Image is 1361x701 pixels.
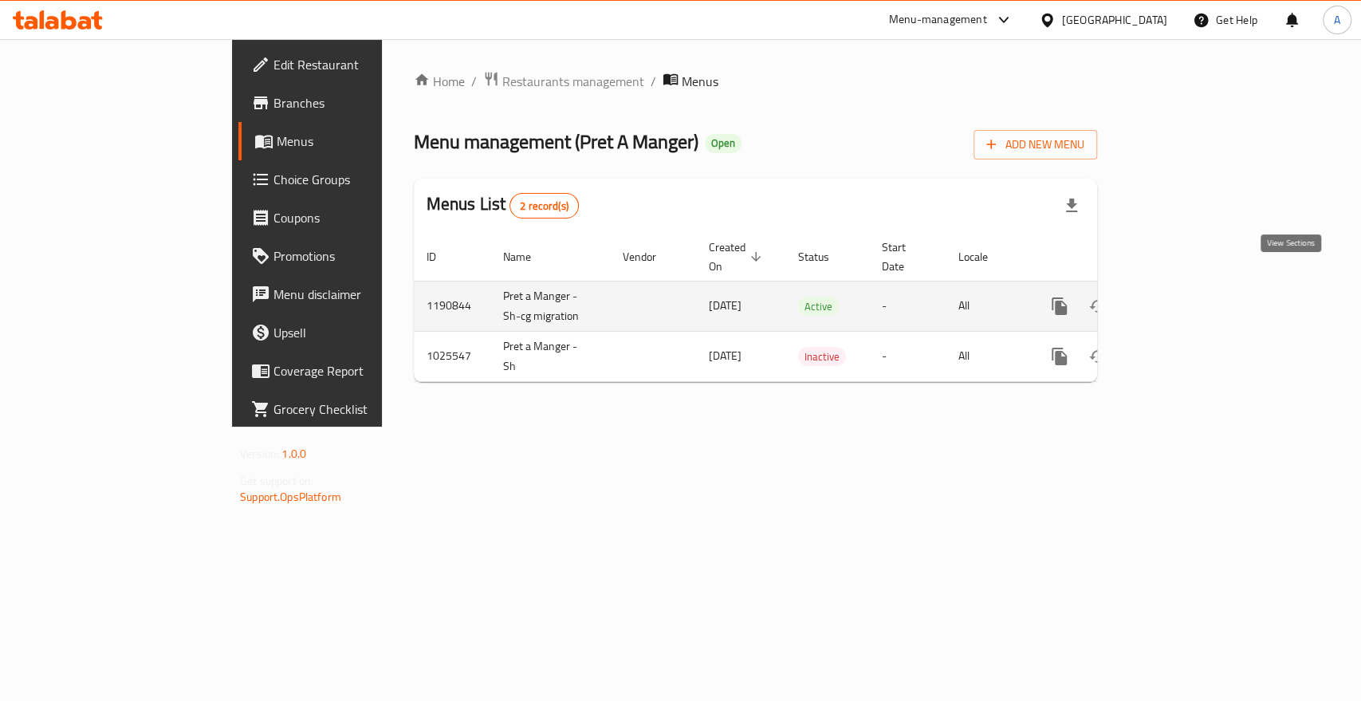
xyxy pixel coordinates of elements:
a: Edit Restaurant [238,45,459,84]
span: Coverage Report [273,361,446,380]
span: Choice Groups [273,170,446,189]
h2: Menus List [427,192,579,219]
td: - [869,331,946,381]
span: Vendor [623,247,677,266]
span: Menus [277,132,446,151]
a: Coverage Report [238,352,459,390]
td: - [869,281,946,331]
div: [GEOGRAPHIC_DATA] [1062,11,1167,29]
td: Pret a Manger - Sh-cg migration [490,281,610,331]
a: Branches [238,84,459,122]
span: Promotions [273,246,446,266]
nav: breadcrumb [414,71,1097,92]
td: All [946,281,1028,331]
span: [DATE] [709,345,741,366]
button: Change Status [1079,287,1117,325]
span: Coupons [273,208,446,227]
span: Menu disclaimer [273,285,446,304]
span: Open [705,136,741,150]
td: All [946,331,1028,381]
span: Created On [709,238,766,276]
span: Grocery Checklist [273,400,446,419]
div: Menu-management [889,10,987,30]
span: Menus [682,72,718,91]
span: Menu management ( Pret A Manger ) [414,124,698,159]
span: [DATE] [709,295,741,316]
div: Export file [1052,187,1091,225]
span: Upsell [273,323,446,342]
li: / [651,72,656,91]
a: Choice Groups [238,160,459,199]
a: Restaurants management [483,71,644,92]
button: more [1040,287,1079,325]
td: Pret a Manger - Sh [490,331,610,381]
span: Status [798,247,850,266]
a: Grocery Checklist [238,390,459,428]
button: more [1040,337,1079,376]
span: Get support on: [240,471,313,491]
span: Branches [273,93,446,112]
div: Inactive [798,347,846,366]
span: Restaurants management [502,72,644,91]
a: Menus [238,122,459,160]
a: Support.OpsPlatform [240,486,341,507]
th: Actions [1028,233,1206,282]
a: Menu disclaimer [238,275,459,313]
span: Locale [958,247,1009,266]
span: Start Date [882,238,926,276]
span: Add New Menu [986,135,1084,155]
a: Promotions [238,237,459,275]
button: Change Status [1079,337,1117,376]
button: Add New Menu [974,130,1097,159]
span: 1.0.0 [281,443,306,464]
span: Edit Restaurant [273,55,446,74]
span: Name [503,247,552,266]
div: Open [705,134,741,153]
span: ID [427,247,457,266]
table: enhanced table [414,233,1206,382]
span: A [1334,11,1340,29]
a: Coupons [238,199,459,237]
span: Inactive [798,348,846,366]
span: Version: [240,443,279,464]
a: Upsell [238,313,459,352]
div: Total records count [509,193,579,219]
span: Active [798,297,839,316]
span: 2 record(s) [510,199,578,214]
li: / [471,72,477,91]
